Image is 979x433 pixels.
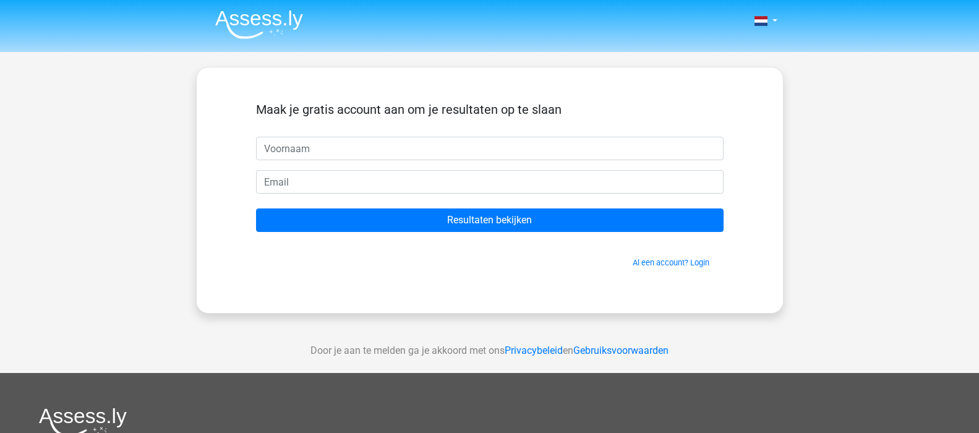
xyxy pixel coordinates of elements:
input: Email [256,170,724,194]
a: Al een account? Login [633,258,709,267]
img: Assessly [215,10,303,39]
a: Gebruiksvoorwaarden [573,345,669,356]
input: Resultaten bekijken [256,208,724,232]
a: Privacybeleid [505,345,563,356]
input: Voornaam [256,137,724,160]
h5: Maak je gratis account aan om je resultaten op te slaan [256,102,724,117]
